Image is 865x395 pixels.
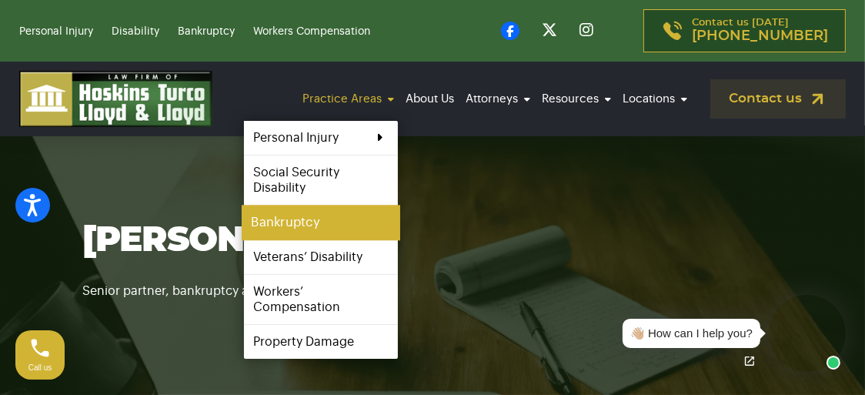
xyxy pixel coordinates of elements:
a: Contact us [DATE][PHONE_NUMBER] [643,9,846,52]
a: Veterans’ Disability [244,240,398,274]
a: Disability [112,26,159,37]
a: Personal Injury [244,121,398,155]
span: [PHONE_NUMBER] [692,28,828,44]
a: Workers Compensation [253,26,370,37]
a: Attorneys [462,78,534,120]
a: Practice Areas [299,78,398,120]
img: logo [19,71,212,127]
p: Contact us [DATE] [692,18,828,44]
a: Workers’ Compensation [244,275,398,324]
a: Bankruptcy [178,26,235,37]
span: Call us [28,363,52,372]
a: Social Security Disability [244,156,398,205]
a: Contact us [710,79,846,119]
a: Resources [538,78,615,120]
a: Bankruptcy [242,205,400,239]
h1: [PERSON_NAME] [82,219,783,262]
a: Property Damage [244,325,398,359]
a: Open chat [733,345,766,377]
p: Senior partner, bankruptcy attorney [82,262,783,301]
a: About Us [402,78,458,120]
a: Personal Injury [19,26,93,37]
div: 👋🏼 How can I help you? [630,325,753,343]
a: Locations [619,78,691,120]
